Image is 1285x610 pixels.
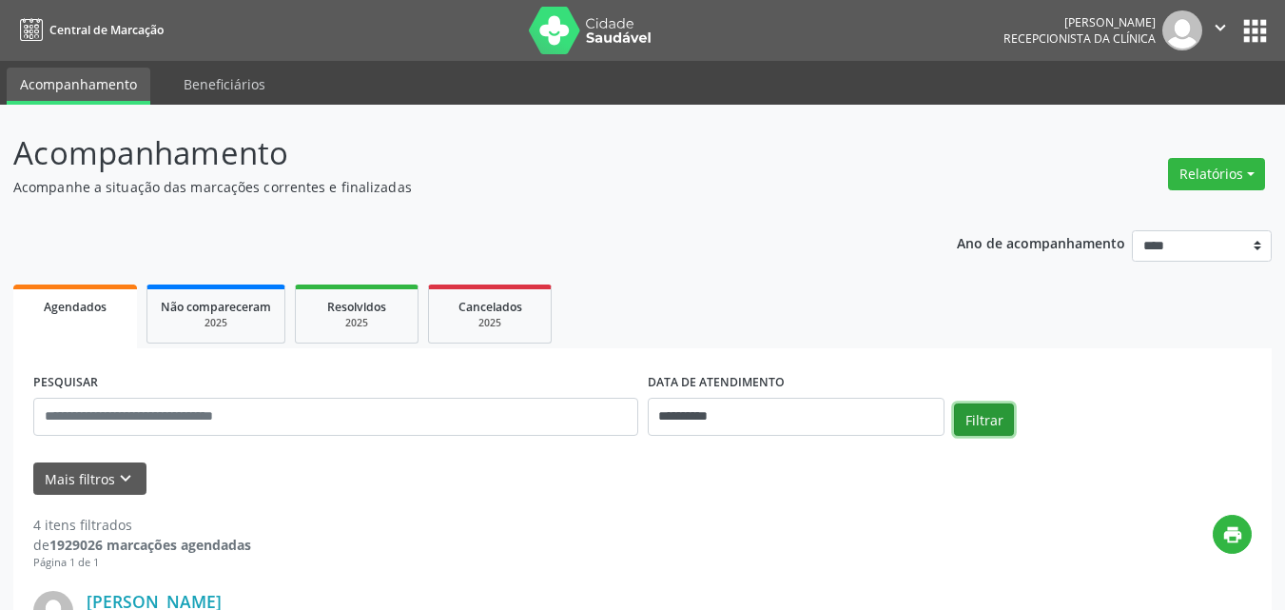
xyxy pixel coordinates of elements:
div: 4 itens filtrados [33,515,251,535]
i: print [1222,524,1243,545]
i:  [1210,17,1231,38]
p: Acompanhamento [13,129,894,177]
span: Recepcionista da clínica [1003,30,1156,47]
button: print [1213,515,1252,554]
button:  [1202,10,1238,50]
img: img [1162,10,1202,50]
span: Central de Marcação [49,22,164,38]
div: 2025 [309,316,404,330]
button: apps [1238,14,1272,48]
i: keyboard_arrow_down [115,468,136,489]
span: Não compareceram [161,299,271,315]
div: 2025 [442,316,537,330]
div: de [33,535,251,555]
a: Acompanhamento [7,68,150,105]
strong: 1929026 marcações agendadas [49,536,251,554]
a: Beneficiários [170,68,279,101]
button: Mais filtroskeyboard_arrow_down [33,462,146,496]
div: Página 1 de 1 [33,555,251,571]
span: Resolvidos [327,299,386,315]
a: Central de Marcação [13,14,164,46]
button: Relatórios [1168,158,1265,190]
button: Filtrar [954,403,1014,436]
p: Ano de acompanhamento [957,230,1125,254]
label: DATA DE ATENDIMENTO [648,368,785,398]
label: PESQUISAR [33,368,98,398]
div: 2025 [161,316,271,330]
div: [PERSON_NAME] [1003,14,1156,30]
span: Cancelados [458,299,522,315]
span: Agendados [44,299,107,315]
p: Acompanhe a situação das marcações correntes e finalizadas [13,177,894,197]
